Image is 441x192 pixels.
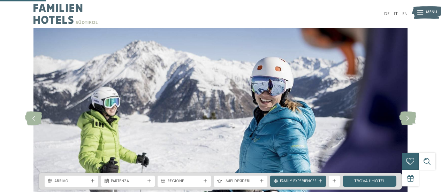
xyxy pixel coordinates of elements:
[223,179,258,184] span: I miei desideri
[280,179,316,184] span: Family Experiences
[111,179,145,184] span: Partenza
[426,10,437,15] span: Menu
[343,176,396,187] a: trova l’hotel
[402,11,408,16] a: EN
[384,11,389,16] a: DE
[167,179,202,184] span: Regione
[394,11,398,16] a: IT
[54,179,89,184] span: Arrivo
